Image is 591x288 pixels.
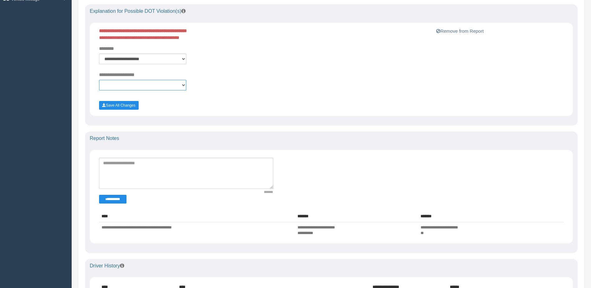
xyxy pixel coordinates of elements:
[99,195,126,204] button: Change Filter Options
[85,4,578,18] div: Explanation for Possible DOT Violation(s)
[434,27,485,35] button: Remove from Report
[99,101,139,110] button: Save
[85,259,578,273] div: Driver History
[85,132,578,145] div: Report Notes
